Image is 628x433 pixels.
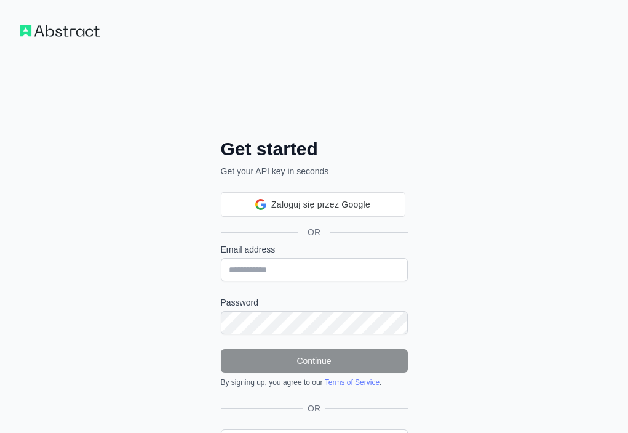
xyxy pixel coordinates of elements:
[20,25,100,37] img: Workflow
[221,165,408,177] p: Get your API key in seconds
[221,243,408,256] label: Email address
[221,192,405,217] div: Zaloguj się przez Google
[221,138,408,160] h2: Get started
[221,349,408,373] button: Continue
[221,296,408,309] label: Password
[298,226,330,238] span: OR
[303,402,325,415] span: OR
[325,378,380,387] a: Terms of Service
[221,378,408,387] div: By signing up, you agree to our .
[271,198,370,211] span: Zaloguj się przez Google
